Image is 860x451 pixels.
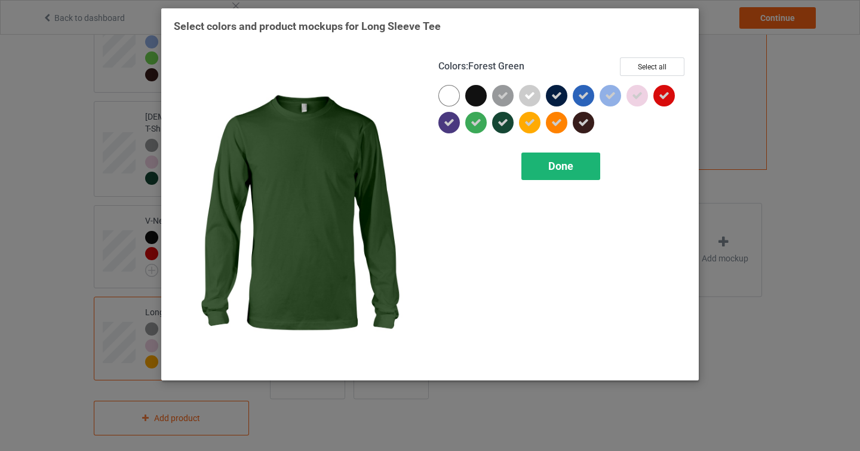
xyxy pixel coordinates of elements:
span: Done [548,160,573,172]
img: regular.jpg [174,57,422,368]
h4: : [438,60,524,73]
span: Select colors and product mockups for Long Sleeve Tee [174,20,441,32]
button: Select all [620,57,684,76]
span: Colors [438,60,466,72]
span: Forest Green [468,60,524,72]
